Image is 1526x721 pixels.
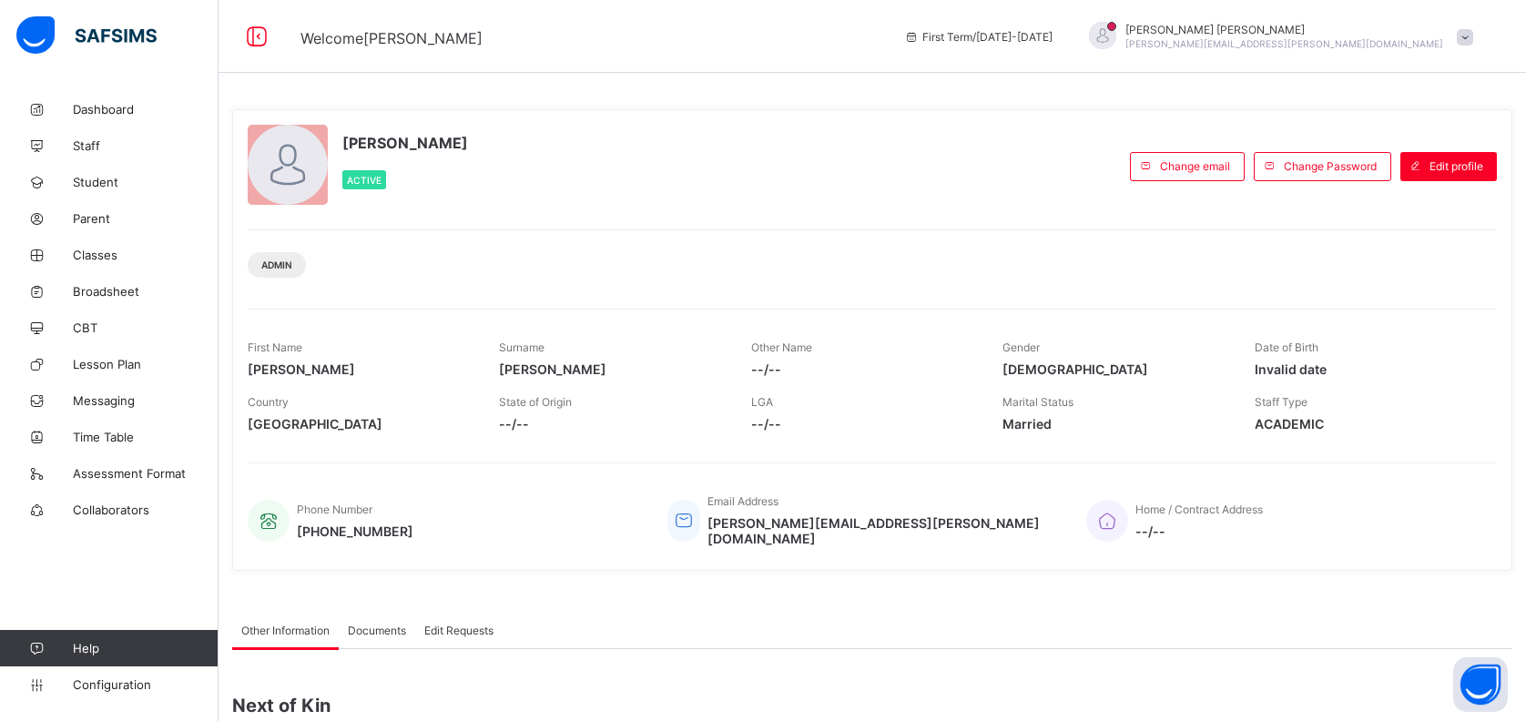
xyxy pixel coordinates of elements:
[297,523,413,539] span: [PHONE_NUMBER]
[73,641,218,655] span: Help
[261,259,292,270] span: Admin
[1135,523,1263,539] span: --/--
[73,284,219,299] span: Broadsheet
[751,340,812,354] span: Other Name
[248,395,289,409] span: Country
[73,466,219,481] span: Assessment Format
[499,361,723,377] span: [PERSON_NAME]
[342,134,468,152] span: [PERSON_NAME]
[73,248,219,262] span: Classes
[73,503,219,517] span: Collaborators
[232,695,1512,716] span: Next of Kin
[73,677,218,692] span: Configuration
[73,175,219,189] span: Student
[73,357,219,371] span: Lesson Plan
[1255,340,1318,354] span: Date of Birth
[499,416,723,432] span: --/--
[241,624,330,637] span: Other Information
[1125,38,1443,49] span: [PERSON_NAME][EMAIL_ADDRESS][PERSON_NAME][DOMAIN_NAME]
[751,395,773,409] span: LGA
[1071,22,1482,52] div: KennethJacob
[347,175,381,186] span: Active
[499,340,544,354] span: Surname
[297,503,372,516] span: Phone Number
[248,416,472,432] span: [GEOGRAPHIC_DATA]
[73,211,219,226] span: Parent
[348,624,406,637] span: Documents
[424,624,493,637] span: Edit Requests
[707,494,778,508] span: Email Address
[707,515,1059,546] span: [PERSON_NAME][EMAIL_ADDRESS][PERSON_NAME][DOMAIN_NAME]
[16,16,157,55] img: safsims
[1002,416,1226,432] span: Married
[1429,159,1483,173] span: Edit profile
[1255,395,1307,409] span: Staff Type
[73,138,219,153] span: Staff
[1135,503,1263,516] span: Home / Contract Address
[73,102,219,117] span: Dashboard
[1125,23,1443,36] span: [PERSON_NAME] [PERSON_NAME]
[751,361,975,377] span: --/--
[248,361,472,377] span: [PERSON_NAME]
[1453,657,1508,712] button: Open asap
[300,29,483,47] span: Welcome [PERSON_NAME]
[1002,361,1226,377] span: [DEMOGRAPHIC_DATA]
[1160,159,1230,173] span: Change email
[1255,361,1479,377] span: Invalid date
[751,416,975,432] span: --/--
[1284,159,1377,173] span: Change Password
[1002,395,1073,409] span: Marital Status
[1002,340,1040,354] span: Gender
[1255,416,1479,432] span: ACADEMIC
[73,393,219,408] span: Messaging
[73,430,219,444] span: Time Table
[904,30,1053,44] span: session/term information
[248,340,302,354] span: First Name
[499,395,572,409] span: State of Origin
[73,320,219,335] span: CBT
